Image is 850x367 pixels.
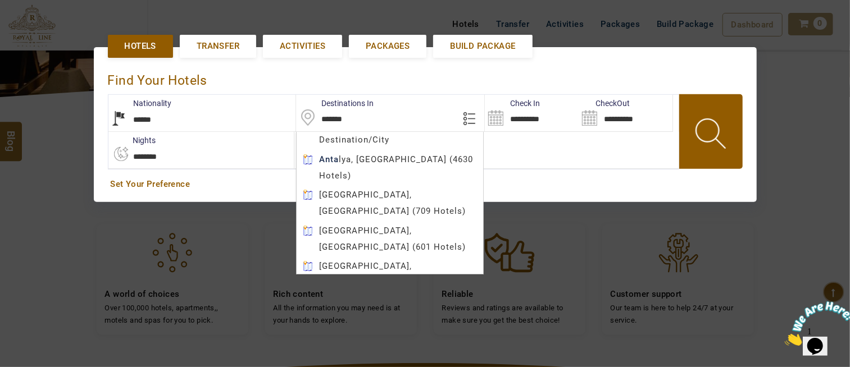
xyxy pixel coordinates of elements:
[296,98,374,109] label: Destinations In
[366,40,410,52] span: Packages
[485,95,579,131] input: Search
[108,61,743,94] div: Find Your Hotels
[319,154,339,164] b: Anta
[433,35,532,58] a: Build Package
[297,223,483,255] div: [GEOGRAPHIC_DATA], [GEOGRAPHIC_DATA] (601 Hotels)
[579,98,630,109] label: CheckOut
[450,40,515,52] span: Build Package
[485,98,540,109] label: Check In
[4,4,9,14] span: 1
[111,178,740,190] a: Set Your Preference
[108,98,172,109] label: Nationality
[294,135,344,146] label: Rooms
[780,297,850,350] iframe: chat widget
[263,35,342,58] a: Activities
[297,152,483,184] div: lya, [GEOGRAPHIC_DATA] (4630 Hotels)
[579,95,672,131] input: Search
[180,35,256,58] a: Transfer
[108,135,156,146] label: nights
[197,40,239,52] span: Transfer
[297,132,483,148] div: Destination/City
[297,187,483,219] div: [GEOGRAPHIC_DATA], [GEOGRAPHIC_DATA] (709 Hotels)
[108,35,173,58] a: Hotels
[125,40,156,52] span: Hotels
[349,35,426,58] a: Packages
[280,40,325,52] span: Activities
[297,258,483,291] div: [GEOGRAPHIC_DATA], [GEOGRAPHIC_DATA] (507 Hotels)
[4,4,74,49] img: Chat attention grabber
